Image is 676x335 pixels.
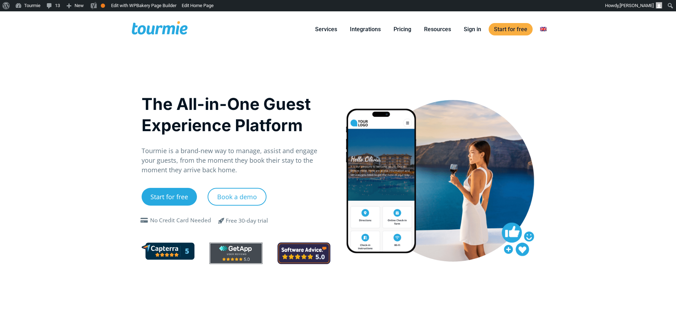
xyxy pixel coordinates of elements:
[139,218,150,223] span: 
[208,188,266,206] a: Book a demo
[419,25,456,34] a: Resources
[213,216,230,225] span: 
[620,3,654,8] span: [PERSON_NAME]
[458,25,487,34] a: Sign in
[535,25,552,34] a: Switch to
[226,217,268,225] div: Free 30-day trial
[310,25,342,34] a: Services
[150,216,211,225] div: No Credit Card Needed
[388,25,417,34] a: Pricing
[101,4,105,8] div: OK
[142,188,197,206] a: Start for free
[489,23,533,35] a: Start for free
[142,93,331,136] h1: The All-in-One Guest Experience Platform
[345,25,386,34] a: Integrations
[142,146,331,175] p: Tourmie is a brand-new way to manage, assist and engage your guests, from the moment they book th...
